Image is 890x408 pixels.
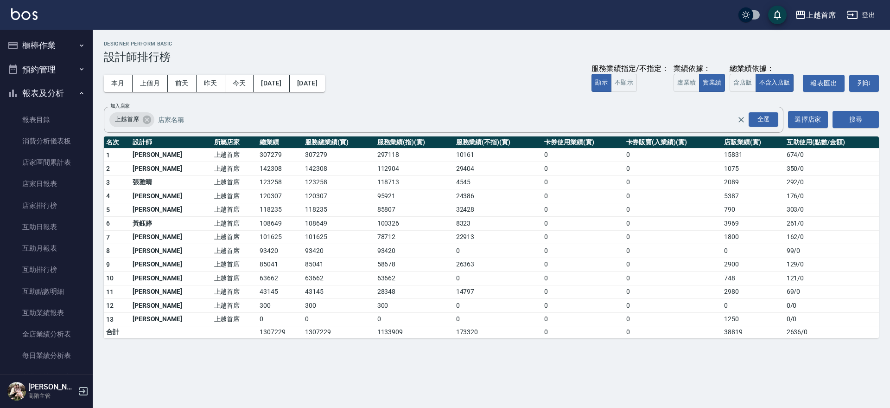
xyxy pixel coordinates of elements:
td: 0 [542,285,623,299]
td: 上越首席 [212,244,258,258]
td: 1075 [722,162,784,176]
button: 顯示 [591,74,611,92]
td: 69 / 0 [784,285,879,299]
td: 上越首席 [212,285,258,299]
a: 店家排行榜 [4,195,89,216]
td: 162 / 0 [784,230,879,244]
button: 搜尋 [833,111,879,128]
button: Clear [735,113,748,126]
td: 1307229 [303,326,375,338]
td: 300 [375,299,454,313]
td: 0 [542,244,623,258]
button: [DATE] [290,75,325,92]
td: 0 [624,312,722,326]
td: 上越首席 [212,230,258,244]
td: 0 [542,175,623,189]
td: 176 / 0 [784,189,879,203]
td: 292 / 0 [784,175,879,189]
div: 上越首席 [109,112,154,127]
div: 業績依據： [674,64,725,74]
td: 上越首席 [212,175,258,189]
a: 全店業績分析表 [4,324,89,345]
td: 張雅晴 [130,175,212,189]
td: 1250 [722,312,784,326]
div: 上越首席 [806,9,836,21]
span: 10 [106,274,114,282]
span: 4 [106,192,110,200]
a: 店家區間累計表 [4,152,89,173]
td: 78712 [375,230,454,244]
td: 10161 [454,148,542,162]
div: 服務業績指定/不指定： [591,64,669,74]
td: 142308 [303,162,375,176]
td: 85807 [375,203,454,217]
td: 上越首席 [212,217,258,231]
td: 0 [624,148,722,162]
td: [PERSON_NAME] [130,162,212,176]
td: 120307 [257,189,303,203]
td: 108649 [257,217,303,231]
button: 列印 [849,75,879,92]
a: 營業統計分析表 [4,367,89,388]
td: 4545 [454,175,542,189]
td: 0 [454,299,542,313]
td: 93420 [375,244,454,258]
td: 2636 / 0 [784,326,879,338]
td: 43145 [303,285,375,299]
span: 2 [106,165,110,172]
h3: 設計師排行榜 [104,51,879,64]
button: 不含入店販 [756,74,794,92]
td: 790 [722,203,784,217]
th: 名次 [104,136,130,149]
button: 前天 [168,75,197,92]
td: [PERSON_NAME] [130,312,212,326]
td: 118713 [375,175,454,189]
td: 0 [303,312,375,326]
td: 0 [542,312,623,326]
button: 今天 [225,75,254,92]
a: 店家日報表 [4,173,89,194]
span: 12 [106,302,114,309]
th: 設計師 [130,136,212,149]
td: 0 [624,326,722,338]
span: 11 [106,288,114,296]
td: 0 [624,258,722,272]
td: 112904 [375,162,454,176]
td: 1307229 [257,326,303,338]
td: 0 [454,272,542,285]
span: 6 [106,220,110,227]
td: 上越首席 [212,148,258,162]
td: 0 [454,244,542,258]
td: 121 / 0 [784,272,879,285]
td: 上越首席 [212,189,258,203]
td: 上越首席 [212,203,258,217]
th: 互助使用(點數/金額) [784,136,879,149]
td: 2980 [722,285,784,299]
td: 0 [624,244,722,258]
button: save [768,6,787,24]
td: 29404 [454,162,542,176]
button: 報表匯出 [803,75,845,92]
span: 8 [106,247,110,254]
td: 0 [624,217,722,231]
td: [PERSON_NAME] [130,148,212,162]
td: 0 [542,272,623,285]
td: 合計 [104,326,130,338]
td: 297118 [375,148,454,162]
td: [PERSON_NAME] [130,258,212,272]
td: 43145 [257,285,303,299]
td: 261 / 0 [784,217,879,231]
td: [PERSON_NAME] [130,285,212,299]
td: 0 [624,203,722,217]
th: 服務業績(指)(實) [375,136,454,149]
button: 上個月 [133,75,168,92]
td: 0 [542,217,623,231]
td: [PERSON_NAME] [130,272,212,285]
button: 預約管理 [4,58,89,82]
td: 1800 [722,230,784,244]
td: 上越首席 [212,162,258,176]
td: 8323 [454,217,542,231]
td: 99 / 0 [784,244,879,258]
td: 0 [624,175,722,189]
span: 9 [106,261,110,268]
